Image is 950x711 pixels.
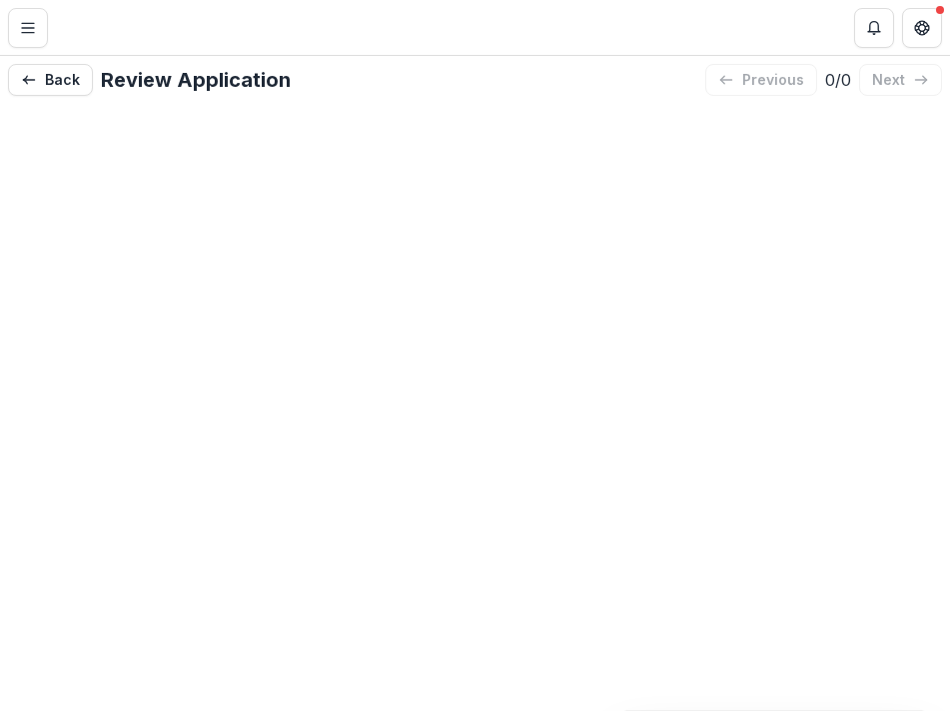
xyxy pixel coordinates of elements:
[902,8,942,48] button: Get Help
[101,68,291,92] h2: Review Application
[742,72,804,89] p: previous
[859,64,942,96] button: next
[705,64,817,96] button: previous
[872,72,905,89] p: next
[8,8,48,48] button: Toggle Menu
[825,68,851,92] p: 0 / 0
[854,8,894,48] button: Notifications
[8,64,93,96] button: Back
